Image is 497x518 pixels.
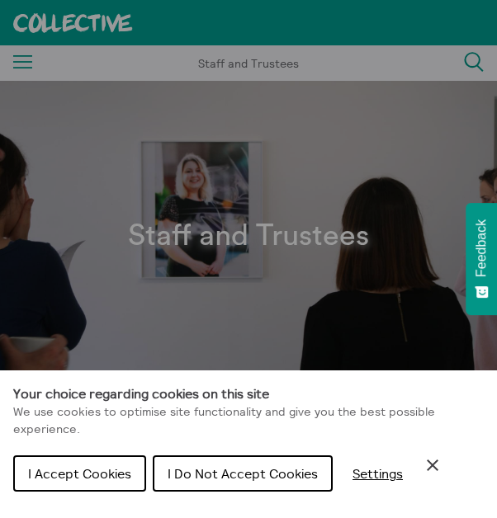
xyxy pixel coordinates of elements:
[168,465,318,482] span: I Do Not Accept Cookies
[13,455,146,492] button: I Accept Cookies
[153,455,333,492] button: I Do Not Accept Cookies
[13,403,484,439] p: We use cookies to optimise site functionality and give you the best possible experience.
[423,455,443,475] button: Close Cookie Control
[339,457,416,490] button: Settings
[474,219,489,277] span: Feedback
[466,203,497,315] button: Feedback - Show survey
[13,384,484,403] h1: Your choice regarding cookies on this site
[353,465,403,482] span: Settings
[28,465,131,482] span: I Accept Cookies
